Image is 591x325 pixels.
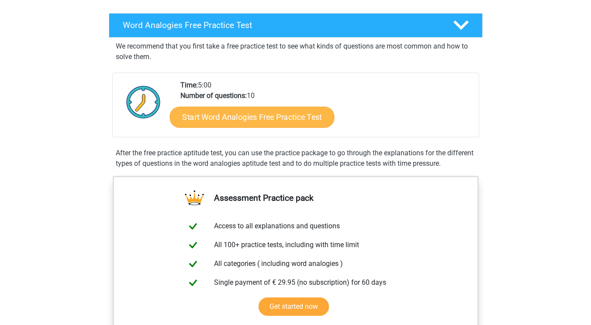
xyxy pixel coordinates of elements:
b: Time: [180,81,198,89]
div: After the free practice aptitude test, you can use the practice package to go through the explana... [112,148,479,169]
p: We recommend that you first take a free practice test to see what kinds of questions are most com... [116,41,476,62]
img: Clock [121,80,166,124]
a: Start Word Analogies Free Practice Test [169,106,334,127]
h4: Word Analogies Free Practice Test [123,20,439,30]
a: Word Analogies Free Practice Test [105,13,486,38]
b: Number of questions: [180,91,247,100]
div: 5:00 10 [174,80,478,137]
a: Get started now [259,297,329,316]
